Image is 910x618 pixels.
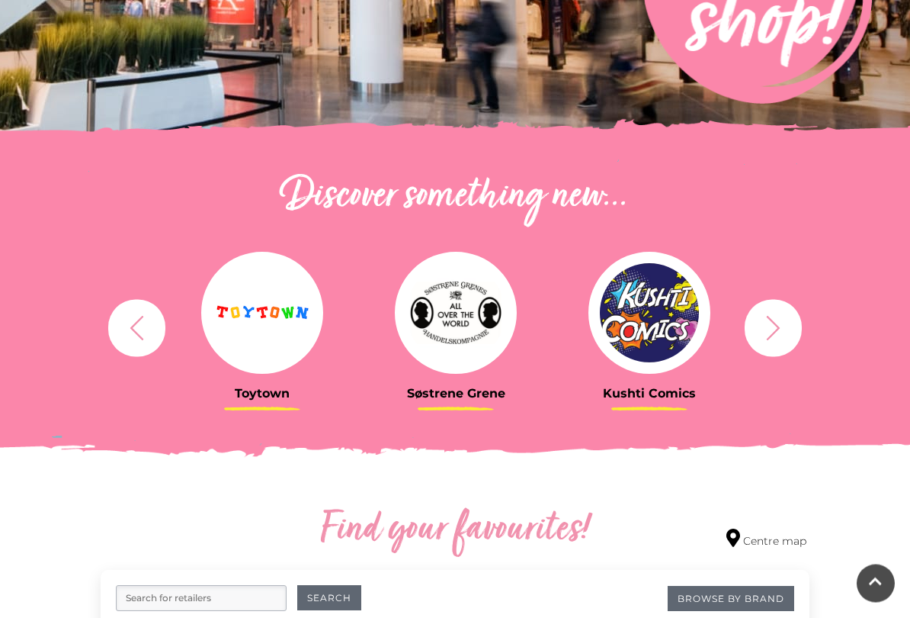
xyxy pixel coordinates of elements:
[223,507,687,555] h2: Find your favourites!
[177,253,348,401] a: Toytown
[177,387,348,401] h3: Toytown
[668,587,794,612] a: Browse By Brand
[726,529,806,550] a: Centre map
[297,586,361,611] button: Search
[370,387,541,401] h3: Søstrene Grene
[101,173,809,222] h2: Discover something new...
[370,253,541,401] a: Søstrene Grene
[116,586,287,612] input: Search for retailers
[564,387,735,401] h3: Kushti Comics
[564,253,735,401] a: Kushti Comics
